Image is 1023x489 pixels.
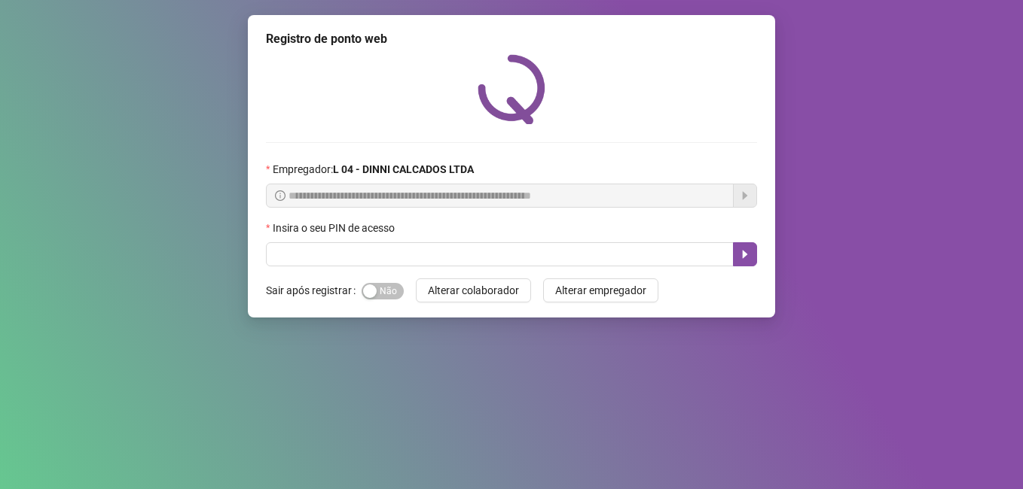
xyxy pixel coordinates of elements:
span: Alterar colaborador [428,282,519,299]
strong: L 04 - DINNI CALCADOS LTDA [333,163,474,175]
span: Alterar empregador [555,282,646,299]
button: Alterar empregador [543,278,658,302]
span: caret-right [739,248,751,260]
img: QRPoint [478,54,545,124]
button: Alterar colaborador [416,278,531,302]
div: Registro de ponto web [266,30,757,48]
label: Sair após registrar [266,278,362,302]
label: Insira o seu PIN de acesso [266,220,405,236]
span: info-circle [275,190,286,201]
span: Empregador : [273,161,474,178]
